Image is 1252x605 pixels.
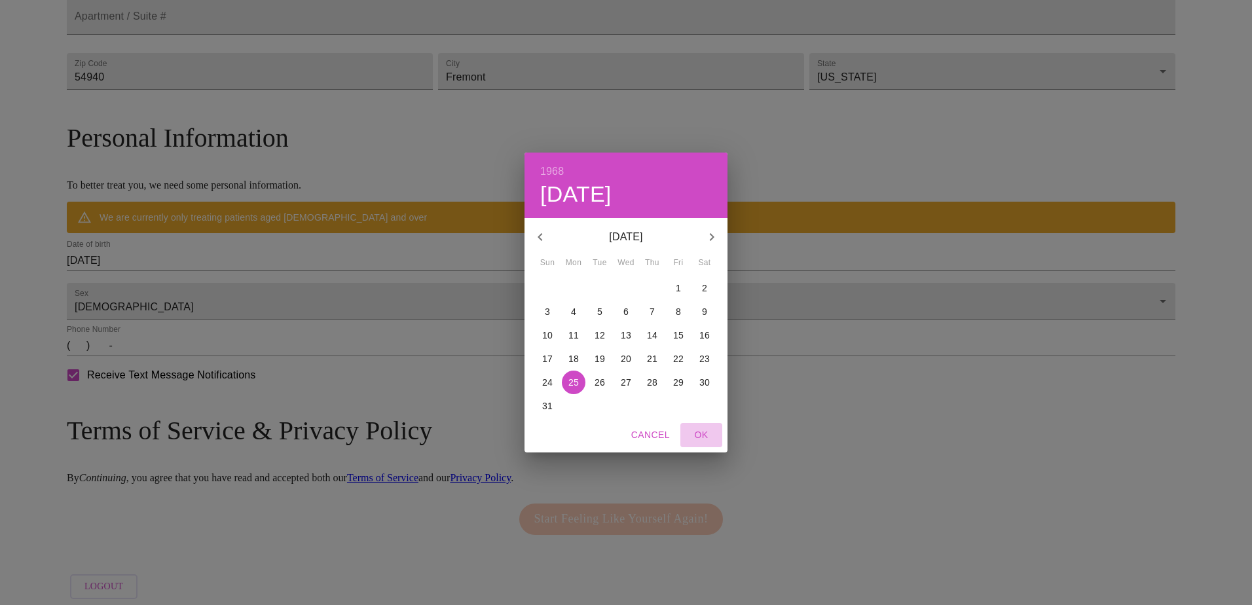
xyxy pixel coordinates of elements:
button: 19 [588,347,612,371]
button: 7 [640,300,664,323]
p: [DATE] [556,229,696,245]
p: 7 [650,305,655,318]
button: 14 [640,323,664,347]
button: Cancel [626,423,675,447]
p: 14 [647,329,657,342]
p: 5 [597,305,602,318]
button: 27 [614,371,638,394]
button: 28 [640,371,664,394]
button: 3 [536,300,559,323]
button: 21 [640,347,664,371]
span: Wed [614,257,638,270]
button: 24 [536,371,559,394]
p: 26 [595,376,605,389]
span: Cancel [631,427,670,443]
span: Mon [562,257,585,270]
button: [DATE] [540,181,612,208]
button: 11 [562,323,585,347]
button: 12 [588,323,612,347]
p: 31 [542,399,553,412]
button: 20 [614,347,638,371]
p: 11 [568,329,579,342]
button: 5 [588,300,612,323]
span: Thu [640,257,664,270]
p: 30 [699,376,710,389]
p: 12 [595,329,605,342]
button: 10 [536,323,559,347]
span: OK [686,427,717,443]
p: 20 [621,352,631,365]
button: 15 [667,323,690,347]
button: 9 [693,300,716,323]
button: 17 [536,347,559,371]
p: 10 [542,329,553,342]
button: 13 [614,323,638,347]
button: 22 [667,347,690,371]
p: 3 [545,305,550,318]
button: 2 [693,276,716,300]
p: 6 [623,305,629,318]
p: 28 [647,376,657,389]
span: Sat [693,257,716,270]
button: 1968 [540,162,564,181]
span: Fri [667,257,690,270]
button: 16 [693,323,716,347]
button: 29 [667,371,690,394]
p: 22 [673,352,684,365]
p: 4 [571,305,576,318]
p: 29 [673,376,684,389]
p: 13 [621,329,631,342]
span: Tue [588,257,612,270]
button: 6 [614,300,638,323]
p: 9 [702,305,707,318]
p: 18 [568,352,579,365]
button: 1 [667,276,690,300]
button: 18 [562,347,585,371]
button: 4 [562,300,585,323]
button: 31 [536,394,559,418]
p: 25 [568,376,579,389]
p: 24 [542,376,553,389]
button: 26 [588,371,612,394]
p: 16 [699,329,710,342]
button: 8 [667,300,690,323]
span: Sun [536,257,559,270]
p: 27 [621,376,631,389]
button: 30 [693,371,716,394]
p: 23 [699,352,710,365]
button: 25 [562,371,585,394]
p: 19 [595,352,605,365]
p: 17 [542,352,553,365]
p: 2 [702,282,707,295]
p: 15 [673,329,684,342]
p: 8 [676,305,681,318]
button: OK [680,423,722,447]
p: 1 [676,282,681,295]
button: 23 [693,347,716,371]
p: 21 [647,352,657,365]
